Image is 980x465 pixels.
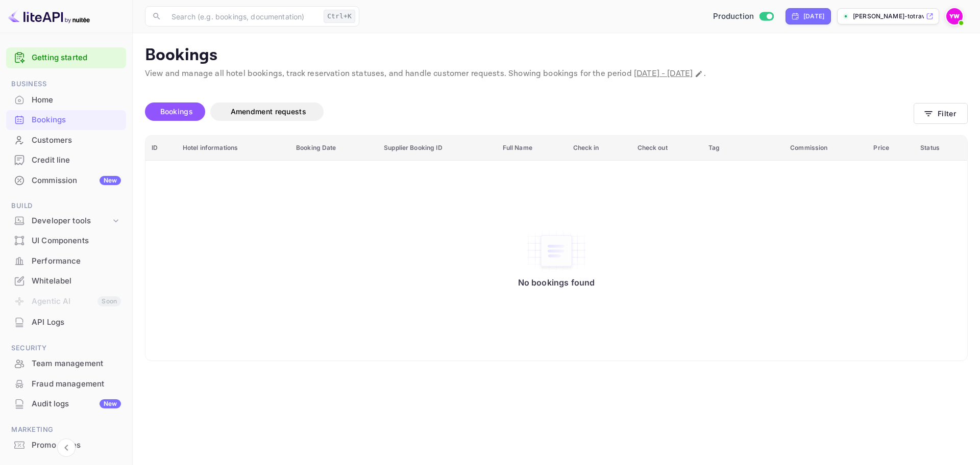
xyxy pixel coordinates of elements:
[497,136,567,161] th: Full Name
[6,90,126,109] a: Home
[6,343,126,354] span: Security
[634,68,693,79] span: [DATE] - [DATE]
[32,440,121,451] div: Promo codes
[6,231,126,251] div: UI Components
[32,175,121,187] div: Commission
[6,374,126,393] a: Fraud management
[290,136,378,161] th: Booking Date
[6,200,126,212] span: Build
[914,136,967,161] th: Status
[6,354,126,373] a: Team management
[6,79,126,90] span: Business
[914,103,968,124] button: Filter
[145,136,967,361] table: booking table
[694,69,704,79] button: Change date range
[518,277,595,288] p: No bookings found
[6,271,126,291] div: Whitelabel
[853,12,924,21] p: [PERSON_NAME]-totravel...
[324,10,355,23] div: Ctrl+K
[32,275,121,287] div: Whitelabel
[32,52,121,64] a: Getting started
[145,45,968,66] p: Bookings
[6,424,126,435] span: Marketing
[145,102,914,121] div: account-settings tabs
[32,235,121,247] div: UI Components
[32,378,121,390] div: Fraud management
[6,394,126,414] div: Audit logsNew
[631,136,703,161] th: Check out
[6,110,126,130] div: Bookings
[803,12,824,21] div: [DATE]
[526,229,587,272] img: No bookings found
[100,176,121,185] div: New
[784,136,867,161] th: Commission
[32,154,121,166] div: Credit line
[6,90,126,110] div: Home
[145,136,177,161] th: ID
[6,271,126,290] a: Whitelabel
[32,215,111,227] div: Developer tools
[6,251,126,271] div: Performance
[145,68,968,80] p: View and manage all hotel bookings, track reservation statuses, and handle customer requests. Sho...
[6,150,126,170] div: Credit line
[160,107,193,116] span: Bookings
[6,251,126,270] a: Performance
[57,438,76,457] button: Collapse navigation
[6,374,126,394] div: Fraud management
[8,8,90,24] img: LiteAPI logo
[6,354,126,374] div: Team management
[6,171,126,191] div: CommissionNew
[6,131,126,149] a: Customers
[32,317,121,328] div: API Logs
[32,135,121,146] div: Customers
[567,136,631,161] th: Check in
[6,171,126,190] a: CommissionNew
[32,255,121,267] div: Performance
[32,398,121,410] div: Audit logs
[6,313,126,331] a: API Logs
[6,110,126,129] a: Bookings
[378,136,496,161] th: Supplier Booking ID
[100,399,121,408] div: New
[32,358,121,370] div: Team management
[6,212,126,230] div: Developer tools
[6,394,126,413] a: Audit logsNew
[6,435,126,454] a: Promo codes
[6,313,126,332] div: API Logs
[32,114,121,126] div: Bookings
[165,6,320,27] input: Search (e.g. bookings, documentation)
[709,11,778,22] div: Switch to Sandbox mode
[6,231,126,250] a: UI Components
[32,94,121,106] div: Home
[6,131,126,150] div: Customers
[6,47,126,68] div: Getting started
[713,11,754,22] span: Production
[6,150,126,169] a: Credit line
[231,107,306,116] span: Amendment requests
[946,8,963,24] img: Yahav Winkler
[867,136,914,161] th: Price
[177,136,290,161] th: Hotel informations
[6,435,126,455] div: Promo codes
[702,136,784,161] th: Tag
